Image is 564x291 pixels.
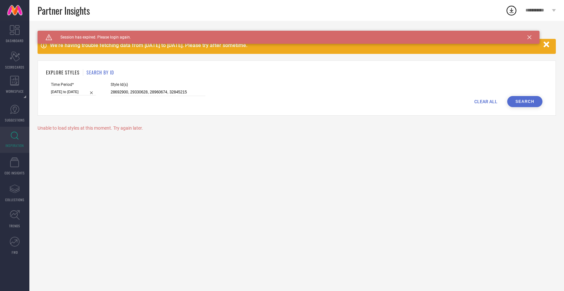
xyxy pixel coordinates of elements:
div: Open download list [506,5,517,16]
div: Back TO Dashboard [38,31,556,36]
button: Search [507,96,542,107]
span: WORKSPACE [6,89,24,94]
span: CDC INSIGHTS [5,170,25,175]
span: DASHBOARD [6,38,23,43]
span: SCORECARDS [5,65,24,70]
div: Unable to load styles at this moment. Try again later. [38,125,556,131]
input: Select time period [51,89,96,95]
span: Partner Insights [38,4,90,17]
span: Time Period* [51,82,96,87]
span: TRENDS [9,223,20,228]
h1: SEARCH BY ID [86,69,114,76]
span: Session has expired. Please login again. [52,35,131,40]
span: Style Id(s) [111,82,205,87]
span: INSPIRATION [6,143,24,148]
span: COLLECTIONS [5,197,24,202]
h1: EXPLORE STYLES [46,69,80,76]
input: Enter comma separated style ids e.g. 12345, 67890 [111,89,205,96]
div: We're having trouble fetching data from [DATE] to [DATE]. Please try after sometime. [50,42,540,48]
span: CLEAR ALL [474,99,497,104]
span: FWD [12,250,18,255]
span: SUGGESTIONS [5,118,25,122]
